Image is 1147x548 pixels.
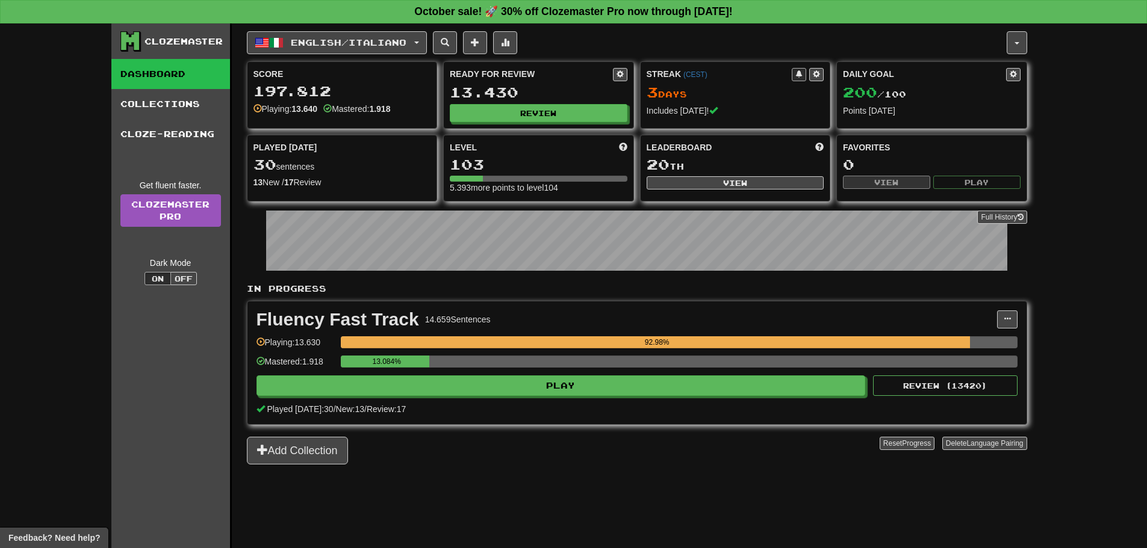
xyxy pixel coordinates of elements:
span: Review: 17 [367,404,406,414]
button: Search sentences [433,31,457,54]
div: Daily Goal [843,68,1006,81]
button: Review (13420) [873,375,1018,396]
button: Off [170,272,197,285]
div: Ready for Review [450,68,613,80]
a: (CEST) [683,70,707,79]
span: 200 [843,84,877,100]
strong: October sale! 🚀 30% off Clozemaster Pro now through [DATE]! [414,5,732,17]
span: 20 [647,156,670,173]
div: 14.659 Sentences [425,313,491,325]
button: Review [450,104,627,122]
button: ResetProgress [880,437,934,450]
div: 197.812 [253,84,431,99]
div: th [647,157,824,173]
div: Dark Mode [120,257,221,269]
div: Playing: 13.630 [256,336,335,356]
a: Dashboard [111,59,230,89]
span: Played [DATE] [253,141,317,153]
div: 5.393 more points to level 104 [450,182,627,194]
button: View [647,176,824,189]
div: Streak [647,68,792,80]
span: / [364,404,367,414]
div: Favorites [843,141,1021,153]
div: Playing: [253,103,318,115]
div: Clozemaster [145,35,223,48]
p: In Progress [247,283,1027,295]
a: Cloze-Reading [111,119,230,149]
button: Add Collection [247,437,348,464]
button: Full History [977,211,1027,224]
div: 13.430 [450,85,627,100]
div: Includes [DATE]! [647,105,824,117]
span: / 100 [843,89,906,99]
span: 3 [647,84,658,100]
div: sentences [253,157,431,173]
div: Get fluent faster. [120,179,221,191]
button: DeleteLanguage Pairing [942,437,1027,450]
span: Open feedback widget [8,532,100,544]
button: On [145,272,171,285]
button: Play [256,375,866,396]
a: Collections [111,89,230,119]
div: Points [DATE] [843,105,1021,117]
div: 13.084% [344,356,429,368]
span: Leaderboard [647,141,712,153]
div: Score [253,68,431,80]
button: More stats [493,31,517,54]
span: Played [DATE]: 30 [267,404,333,414]
span: 30 [253,156,276,173]
span: English / Italiano [291,37,406,48]
button: Play [933,176,1021,189]
button: English/Italiano [247,31,427,54]
div: Mastered: 1.918 [256,356,335,375]
span: New: 13 [336,404,364,414]
strong: 17 [284,177,294,187]
div: 103 [450,157,627,172]
strong: 13 [253,177,263,187]
div: 92.98% [344,336,970,348]
span: / [334,404,336,414]
span: Level [450,141,477,153]
button: View [843,176,930,189]
strong: 13.640 [291,104,317,114]
div: Fluency Fast Track [256,310,419,328]
div: Mastered: [323,103,390,115]
span: Progress [902,439,931,448]
div: New / Review [253,176,431,188]
div: 0 [843,157,1021,172]
div: Day s [647,85,824,100]
button: Add sentence to collection [463,31,487,54]
a: ClozemasterPro [120,194,221,227]
span: Language Pairing [966,439,1023,448]
strong: 1.918 [369,104,390,114]
span: Score more points to level up [619,141,627,153]
span: This week in points, UTC [815,141,824,153]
